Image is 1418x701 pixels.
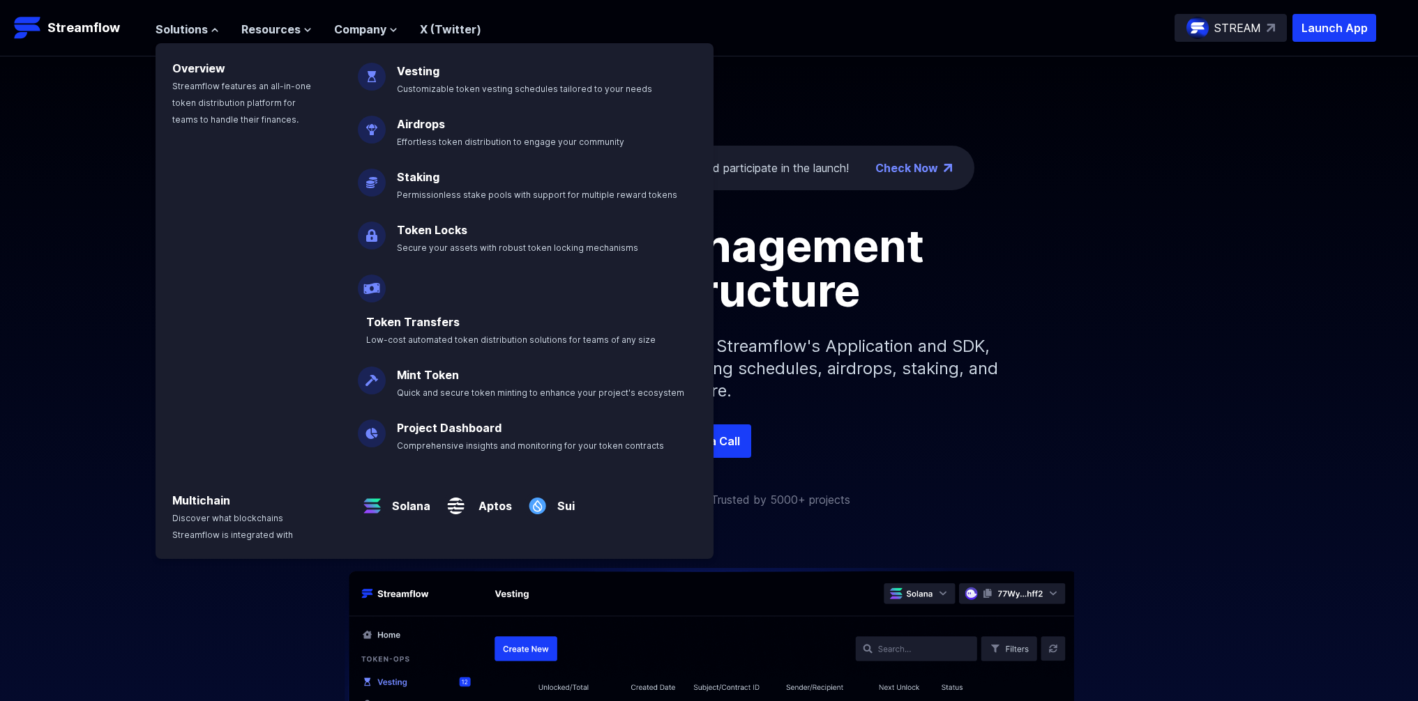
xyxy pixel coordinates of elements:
img: Streamflow Logo [14,14,42,42]
img: Vesting [358,52,386,91]
a: Token Locks [397,223,467,237]
button: Solutions [156,21,219,38]
p: STREAM [1214,20,1261,36]
button: Launch App [1292,14,1376,42]
a: Airdrops [397,117,445,131]
img: Sui [523,481,552,520]
span: Company [334,21,386,38]
span: Permissionless stake pools with support for multiple reward tokens [397,190,677,200]
img: Token Locks [358,210,386,249]
a: X (Twitter) [420,22,481,36]
span: Effortless token distribution to engage your community [397,137,624,147]
span: Customizable token vesting schedules tailored to your needs [397,84,652,94]
span: Solutions [156,21,208,38]
a: Solana [386,486,430,514]
img: Airdrops [358,105,386,144]
span: Resources [241,21,301,38]
a: Streamflow [14,14,142,42]
a: Mint Token [397,368,459,382]
button: Resources [241,21,312,38]
span: Quick and secure token minting to enhance your project's ecosystem [397,387,684,398]
img: Staking [358,157,386,197]
a: Project Dashboard [397,421,501,435]
span: Streamflow features an all-in-one token distribution platform for teams to handle their finances. [172,81,311,125]
img: top-right-arrow.svg [1267,24,1275,32]
span: Comprehensive insights and monitoring for your token contracts [397,440,664,451]
a: Overview [172,61,225,75]
img: Solana [358,481,386,520]
img: Payroll [358,263,386,302]
img: Mint Token [358,355,386,394]
img: Project Dashboard [358,408,386,447]
a: Sui [552,486,575,514]
a: Multichain [172,493,230,507]
img: Aptos [442,481,470,520]
a: Check Now [875,160,938,176]
a: Staking [397,170,439,184]
p: Streamflow [47,18,120,38]
img: top-right-arrow.png [944,164,952,172]
a: Aptos [470,486,512,514]
button: Company [334,21,398,38]
a: STREAM [1175,14,1287,42]
span: Secure your assets with robust token locking mechanisms [397,242,638,253]
p: Trusted by 5000+ projects [711,491,850,508]
img: streamflow-logo-circle.png [1186,17,1209,39]
a: Token Transfers [366,315,460,329]
span: Low-cost automated token distribution solutions for teams of any size [366,334,656,345]
span: Discover what blockchains Streamflow is integrated with [172,513,293,540]
a: Vesting [397,64,439,78]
